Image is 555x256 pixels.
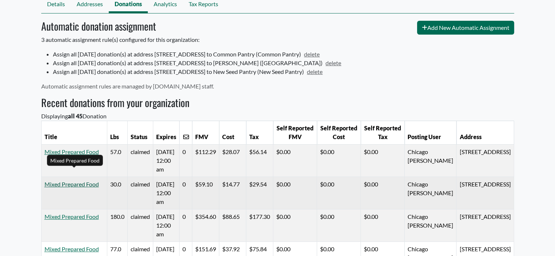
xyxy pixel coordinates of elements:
[301,51,320,58] a: delete
[153,121,179,145] th: Expires
[45,148,99,155] a: Mixed Prepared Food
[273,177,317,209] td: $0.00
[304,68,323,75] a: delete
[317,145,361,177] td: $0.00
[41,97,514,109] h3: Recent donations from your organization
[53,67,514,76] li: Assign all [DATE] donation(s) at address [STREET_ADDRESS] to New Seed Pantry (New Seed Pantry)
[127,121,153,145] th: Status
[405,121,456,145] th: Posting User
[273,121,317,145] th: Self Reported FMV
[361,209,405,242] td: $0.00
[456,177,514,209] td: [STREET_ADDRESS]
[219,121,246,145] th: Cost
[192,209,219,242] td: $354.60
[180,177,192,209] td: 0
[153,209,179,242] td: [DATE] 12:00 am
[219,145,246,177] td: $28.07
[273,209,317,242] td: $0.00
[323,59,342,66] a: delete
[41,35,514,44] p: 3 automatic assignment rule(s) configured for this organization:
[417,21,514,35] a: Add New Automatic Assignment
[361,177,405,209] td: $0.00
[246,121,273,145] th: Tax
[153,145,179,177] td: [DATE] 12:00 am
[107,177,127,209] td: 30.0
[53,59,514,67] li: Assign all [DATE] donation(s) at address [STREET_ADDRESS] to [PERSON_NAME] ([GEOGRAPHIC_DATA])
[273,145,317,177] td: $0.00
[45,245,99,252] a: Mixed Prepared Food
[153,177,179,209] td: [DATE] 12:00 am
[317,209,361,242] td: $0.00
[127,209,153,242] td: claimed
[107,145,127,177] td: 57.0
[246,209,273,242] td: $177.30
[405,177,456,209] td: Chicago [PERSON_NAME]
[246,177,273,209] td: $29.54
[180,145,192,177] td: 0
[192,121,219,145] th: FMV
[317,177,361,209] td: $0.00
[45,213,99,220] a: Mixed Prepared Food
[41,82,514,91] p: Automatic assignment rules are managed by [DOMAIN_NAME] staff.
[127,177,153,209] td: claimed
[219,177,246,209] td: $14.77
[107,121,127,145] th: Lbs
[192,177,219,209] td: $59.10
[107,209,127,242] td: 180.0
[127,145,153,177] td: claimed
[456,145,514,177] td: [STREET_ADDRESS]
[53,50,514,59] li: Assign all [DATE] donation(s) at address [STREET_ADDRESS] to Common Pantry (Common Pantry)
[192,145,219,177] td: $112.29
[68,113,82,119] b: all 45
[246,145,273,177] td: $56.14
[219,209,246,242] td: $88.65
[47,155,103,166] div: Mixed Prepared Food
[456,121,514,145] th: Address
[361,121,405,145] th: Self Reported Tax
[317,121,361,145] th: Self Reported Cost
[41,20,156,32] h3: Automatic donation assignment
[456,209,514,242] td: [STREET_ADDRESS]
[45,181,99,188] a: Mixed Prepared Food
[180,209,192,242] td: 0
[405,145,456,177] td: Chicago [PERSON_NAME]
[405,209,456,242] td: Chicago [PERSON_NAME]
[41,121,107,145] th: Title
[361,145,405,177] td: $0.00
